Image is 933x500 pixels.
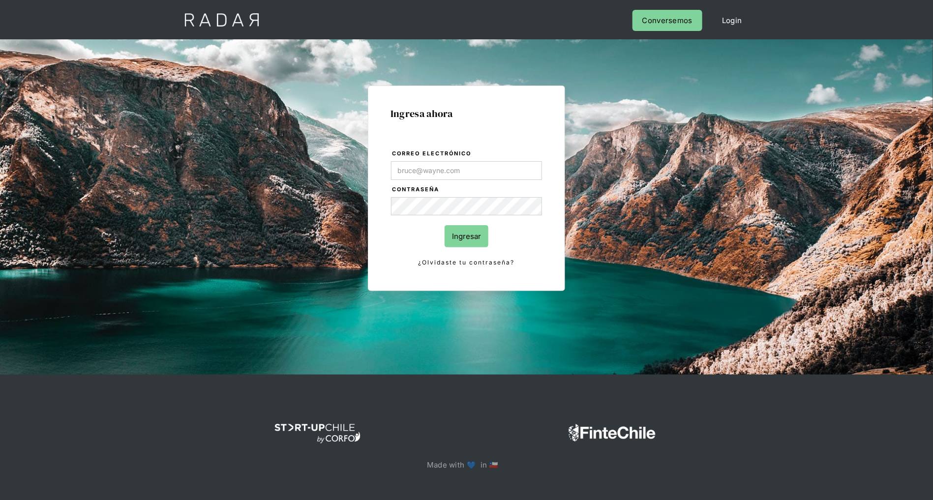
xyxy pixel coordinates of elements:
[392,185,542,195] label: Contraseña
[712,10,752,31] a: Login
[445,225,488,247] input: Ingresar
[391,148,542,268] form: Login Form
[391,257,542,268] a: ¿Olvidaste tu contraseña?
[392,149,542,159] label: Correo electrónico
[391,161,542,180] input: bruce@wayne.com
[632,10,702,31] a: Conversemos
[391,108,542,119] h1: Ingresa ahora
[427,458,506,471] p: Made with 💙 in 🇨🇱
